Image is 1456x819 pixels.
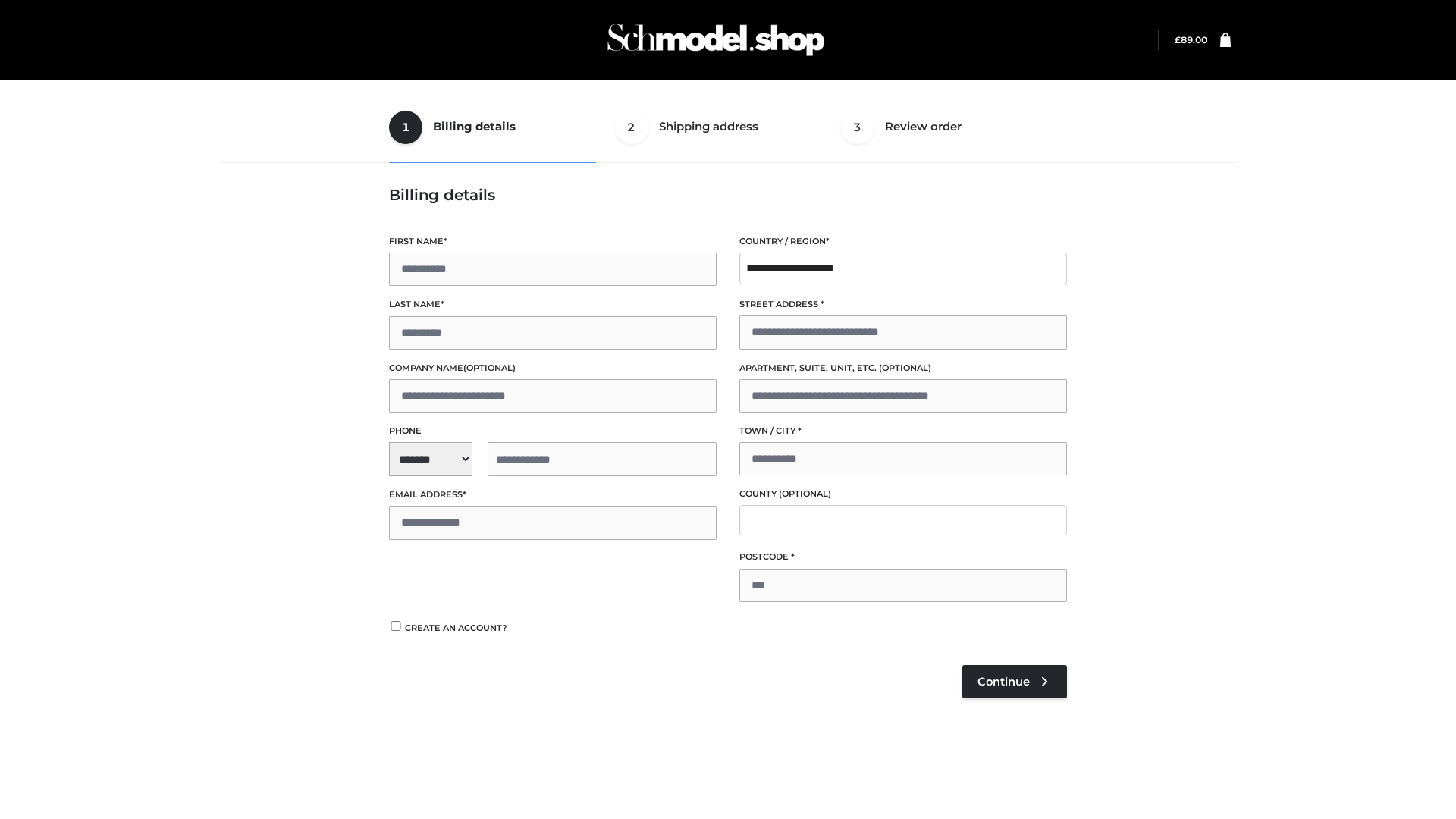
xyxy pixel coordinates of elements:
[389,361,717,375] label: Company name
[977,675,1030,689] span: Continue
[779,488,831,499] span: (optional)
[389,488,717,502] label: Email address
[389,424,717,438] label: Phone
[1175,34,1181,45] span: £
[389,186,1067,204] h3: Billing details
[463,362,516,373] span: (optional)
[389,297,717,312] label: Last name
[389,621,403,631] input: Create an account?
[739,424,1067,438] label: Town / City
[602,10,830,70] img: Schmodel Admin 964
[1175,34,1207,45] a: £89.00
[739,234,1067,249] label: Country / Region
[389,234,717,249] label: First name
[1175,34,1207,45] bdi: 89.00
[405,623,507,633] span: Create an account?
[739,361,1067,375] label: Apartment, suite, unit, etc.
[739,487,1067,501] label: County
[739,550,1067,564] label: Postcode
[879,362,931,373] span: (optional)
[962,665,1067,698] a: Continue
[739,297,1067,312] label: Street address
